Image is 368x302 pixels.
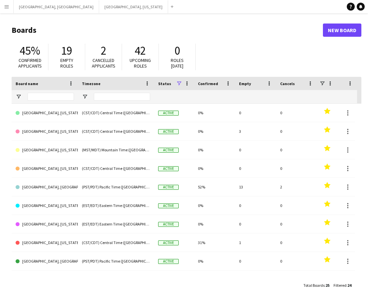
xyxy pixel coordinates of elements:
[61,43,72,58] span: 19
[99,0,168,13] button: [GEOGRAPHIC_DATA], [US_STATE]
[276,233,317,252] div: 0
[276,141,317,159] div: 0
[78,233,154,252] div: (CST/CDT) Central Time ([GEOGRAPHIC_DATA] & [GEOGRAPHIC_DATA])
[194,196,235,215] div: 0%
[171,57,184,69] span: Roles [DATE]
[16,141,74,159] a: [GEOGRAPHIC_DATA], [US_STATE]
[235,178,276,196] div: 13
[194,271,235,289] div: 0%
[16,159,74,178] a: [GEOGRAPHIC_DATA], [US_STATE]
[16,215,74,233] a: [GEOGRAPHIC_DATA], [US_STATE]
[78,196,154,215] div: (EST/EDT) Eastern Time ([GEOGRAPHIC_DATA] & [GEOGRAPHIC_DATA])
[16,104,74,122] a: [GEOGRAPHIC_DATA], [US_STATE]
[60,57,73,69] span: Empty roles
[347,283,351,288] span: 24
[235,271,276,289] div: 1
[158,111,179,116] span: Active
[158,129,179,134] span: Active
[323,24,361,37] a: New Board
[18,57,42,69] span: Confirmed applicants
[235,141,276,159] div: 0
[78,252,154,270] div: (PST/PDT) Pacific Time ([GEOGRAPHIC_DATA] & [GEOGRAPHIC_DATA])
[194,178,235,196] div: 52%
[276,159,317,177] div: 0
[194,141,235,159] div: 0%
[78,159,154,177] div: (CST/CDT) Central Time ([GEOGRAPHIC_DATA] & [GEOGRAPHIC_DATA])
[16,252,74,271] a: [GEOGRAPHIC_DATA], [GEOGRAPHIC_DATA]
[78,141,154,159] div: (MST/MDT) Mountain Time ([GEOGRAPHIC_DATA] & [GEOGRAPHIC_DATA])
[158,81,171,86] span: Status
[276,215,317,233] div: 0
[235,122,276,140] div: 3
[82,94,88,100] button: Open Filter Menu
[235,215,276,233] div: 0
[78,178,154,196] div: (PST/PDT) Pacific Time ([GEOGRAPHIC_DATA] & [GEOGRAPHIC_DATA])
[235,252,276,270] div: 0
[303,283,325,288] span: Total Boards
[174,43,180,58] span: 0
[158,185,179,190] span: Active
[194,233,235,252] div: 31%
[20,43,40,58] span: 45%
[78,215,154,233] div: (EST/EDT) Eastern Time ([GEOGRAPHIC_DATA] & [GEOGRAPHIC_DATA])
[16,196,74,215] a: [GEOGRAPHIC_DATA], [US_STATE]
[130,57,151,69] span: Upcoming roles
[16,178,74,196] a: [GEOGRAPHIC_DATA], [GEOGRAPHIC_DATA]
[78,104,154,122] div: (CST/CDT) Central Time ([GEOGRAPHIC_DATA] & [GEOGRAPHIC_DATA])
[16,271,74,289] a: [GEOGRAPHIC_DATA], [US_STATE]
[194,215,235,233] div: 0%
[276,122,317,140] div: 0
[194,122,235,140] div: 0%
[16,233,74,252] a: [GEOGRAPHIC_DATA], [US_STATE]
[194,104,235,122] div: 0%
[239,81,251,86] span: Empty
[235,159,276,177] div: 0
[78,122,154,140] div: (CST/CDT) Central Time ([GEOGRAPHIC_DATA] & [GEOGRAPHIC_DATA])
[12,25,323,35] h1: Boards
[158,259,179,264] span: Active
[158,222,179,227] span: Active
[276,252,317,270] div: 0
[158,166,179,171] span: Active
[101,43,106,58] span: 2
[326,283,330,288] span: 25
[158,203,179,208] span: Active
[94,93,150,101] input: Timezone Filter Input
[198,81,218,86] span: Confirmed
[303,279,330,292] div: :
[82,81,100,86] span: Timezone
[158,240,179,245] span: Active
[28,93,74,101] input: Board name Filter Input
[276,196,317,215] div: 0
[194,159,235,177] div: 0%
[276,178,317,196] div: 2
[334,279,351,292] div: :
[16,94,22,100] button: Open Filter Menu
[235,233,276,252] div: 1
[280,81,295,86] span: Cancels
[92,57,115,69] span: Cancelled applicants
[135,43,146,58] span: 42
[78,271,154,289] div: (MST/MDT) Mountain Time ([GEOGRAPHIC_DATA] & [GEOGRAPHIC_DATA])
[194,252,235,270] div: 0%
[235,104,276,122] div: 0
[276,104,317,122] div: 0
[158,148,179,153] span: Active
[276,271,317,289] div: 0
[14,0,99,13] button: [GEOGRAPHIC_DATA], [GEOGRAPHIC_DATA]
[16,81,38,86] span: Board name
[235,196,276,215] div: 0
[16,122,74,141] a: [GEOGRAPHIC_DATA], [US_STATE]
[334,283,346,288] span: Filtered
